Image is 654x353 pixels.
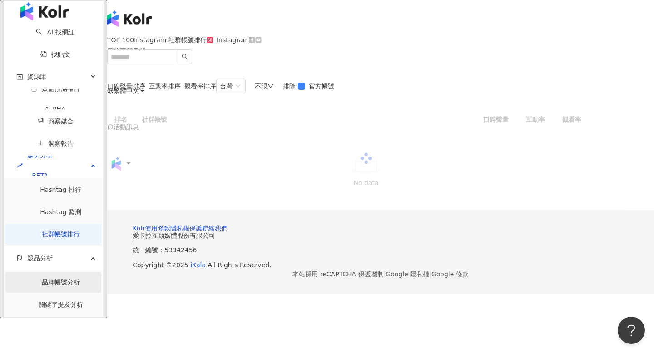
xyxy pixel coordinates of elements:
a: Google 條款 [431,270,469,278]
span: 排除 : [283,83,298,90]
a: iKala [190,261,206,269]
span: | [133,254,135,261]
span: 本站採用 reCAPTCHA 保護機制 [292,269,468,279]
a: 商案媒合 [37,118,74,125]
iframe: Help Scout Beacon - Open [618,317,645,344]
a: Kolr [133,225,145,232]
img: logo [107,10,152,27]
span: 口碑聲量排序 [107,83,145,90]
a: 隱私權保護 [170,225,202,232]
span: | [429,270,431,278]
a: 聯絡我們 [202,225,228,232]
div: 台灣 [220,79,233,93]
span: | [384,270,386,278]
span: 不限 [255,83,268,90]
span: 互動率排序 [149,83,181,90]
a: 使用條款 [145,225,170,232]
span: down [268,83,274,89]
span: search [182,54,188,60]
span: 官方帳號 [305,81,338,91]
a: 品牌帳號分析 [42,279,80,286]
div: TOP 100 Instagram 社群帳號排行 [107,36,207,44]
a: 效益預測報告ALPHA [16,85,94,119]
a: 社群帳號排行 [42,230,80,238]
a: 找貼文 [40,51,70,58]
span: 競品分析 [27,248,53,269]
div: BETA [27,166,53,186]
a: Hashtag 排行 [40,186,81,193]
span: | [133,239,135,246]
span: 趨勢分析 [27,145,53,186]
a: searchAI 找網紅 [36,29,74,36]
span: 資源庫 [27,67,46,87]
a: 洞察報告 [37,140,74,147]
a: 關鍵字提及分析 [39,301,83,308]
span: 觀看率排序 [184,83,216,90]
a: Google 隱私權 [386,270,429,278]
a: Hashtag 監測 [40,208,81,216]
img: logo [20,2,69,20]
div: Instagram [217,36,249,44]
p: 最後更新日期 ： [107,47,180,73]
div: Copyright © 2025 All Rights Reserved. [133,261,629,269]
div: 愛卡拉互動媒體股份有限公司 [133,232,629,239]
div: 統一編號：53342456 [133,246,629,254]
span: rise [16,162,23,169]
